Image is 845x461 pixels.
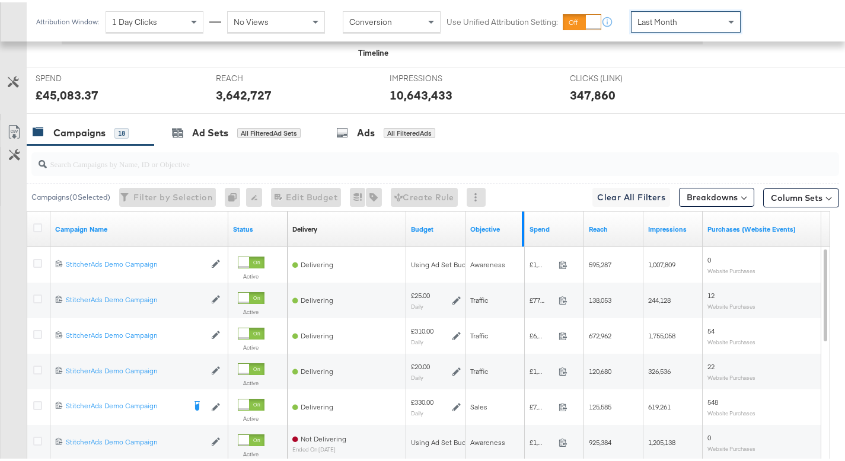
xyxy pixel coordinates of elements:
div: StitcherAds Demo Campaign [66,328,205,338]
span: 326,536 [648,364,671,373]
span: 22 [707,360,715,369]
span: Delivering [301,293,333,302]
sub: Daily [411,372,423,379]
span: 925,384 [589,436,611,444]
sub: Daily [411,300,423,308]
span: Delivering [301,329,333,338]
div: Campaigns ( 0 Selected) [31,190,110,200]
sub: Website Purchases [707,407,755,414]
span: 0 [707,253,711,262]
input: Search Campaigns by Name, ID or Objective [47,145,767,168]
div: £310.00 [411,324,433,334]
a: The number of times a purchase was made tracked by your Custom Audience pixel on your website aft... [707,222,817,232]
span: Sales [470,400,487,409]
sub: Website Purchases [707,300,755,308]
span: Clear All Filters [597,188,665,203]
a: The maximum amount you're willing to spend on your ads, on average each day or over the lifetime ... [411,222,461,232]
span: 12 [707,289,715,297]
span: £1,084.75 [530,258,554,267]
span: 138,053 [589,293,611,302]
span: Conversion [349,14,392,25]
span: £1,141.95 [530,436,554,444]
span: CLICKS (LINK) [570,71,659,82]
label: Use Unified Attribution Setting: [447,14,558,25]
div: Attribution Window: [36,15,100,24]
sub: Website Purchases [707,443,755,450]
span: REACH [216,71,305,82]
span: Traffic [470,293,488,302]
span: 54 [707,324,715,333]
label: Active [238,341,264,349]
div: 347,860 [570,84,616,101]
span: 1,755,058 [648,329,675,338]
span: £776.53 [530,293,554,302]
a: StitcherAds Demo Campaign [66,293,205,303]
a: StitcherAds Demo Campaign [66,257,205,267]
div: £20.00 [411,360,430,369]
span: Awareness [470,436,505,444]
sub: ended on [DATE] [292,444,346,450]
div: £25.00 [411,289,430,298]
button: Breakdowns [679,185,754,204]
sub: Website Purchases [707,372,755,379]
button: Clear All Filters [592,185,670,204]
span: 1,205,138 [648,436,675,444]
span: Not Delivering [301,432,346,441]
div: Ad Sets [192,124,228,137]
span: 672,962 [589,329,611,338]
a: Your campaign name. [55,222,224,232]
div: £330.00 [411,395,433,405]
div: Delivery [292,222,317,232]
span: Delivering [301,364,333,373]
span: 1,007,809 [648,258,675,267]
span: Last Month [637,14,677,25]
sub: Website Purchases [707,265,755,272]
div: Using Ad Set Budget [411,258,477,267]
span: No Views [234,14,269,25]
sub: Daily [411,407,423,414]
span: IMPRESSIONS [390,71,479,82]
span: Traffic [470,364,488,373]
span: 619,261 [648,400,671,409]
span: SPEND [36,71,125,82]
div: StitcherAds Demo Campaign [66,399,184,408]
a: StitcherAds Demo Campaign [66,399,184,411]
a: StitcherAds Demo Campaign [66,435,205,445]
div: All Filtered Ad Sets [237,126,301,136]
button: Column Sets [763,186,839,205]
span: 0 [707,431,711,440]
div: 0 [225,185,246,204]
a: Your campaign's objective. [470,222,520,232]
div: Using Ad Set Budget [411,436,477,445]
div: £45,083.37 [36,84,98,101]
span: Traffic [470,329,488,338]
a: The number of people your ad was served to. [589,222,639,232]
span: Awareness [470,258,505,267]
span: Delivering [301,258,333,267]
div: Timeline [359,45,389,56]
a: The total amount spent to date. [530,222,579,232]
div: StitcherAds Demo Campaign [66,293,205,302]
sub: Daily [411,336,423,343]
div: All Filtered Ads [384,126,435,136]
span: 125,585 [589,400,611,409]
label: Active [238,270,264,278]
div: 10,643,433 [390,84,452,101]
a: Reflects the ability of your Ad Campaign to achieve delivery based on ad states, schedule and bud... [292,222,317,232]
span: 244,128 [648,293,671,302]
label: Active [238,377,264,385]
span: 548 [707,395,718,404]
span: £1,055.03 [530,364,554,373]
sub: Website Purchases [707,336,755,343]
label: Active [238,448,264,456]
a: Shows the current state of your Ad Campaign. [233,222,283,232]
a: The number of times your ad was served. On mobile apps an ad is counted as served the first time ... [648,222,698,232]
div: StitcherAds Demo Campaign [66,364,205,373]
span: 595,287 [589,258,611,267]
div: Campaigns [53,124,106,137]
label: Active [238,412,264,420]
span: 120,680 [589,364,611,373]
label: Active [238,306,264,313]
